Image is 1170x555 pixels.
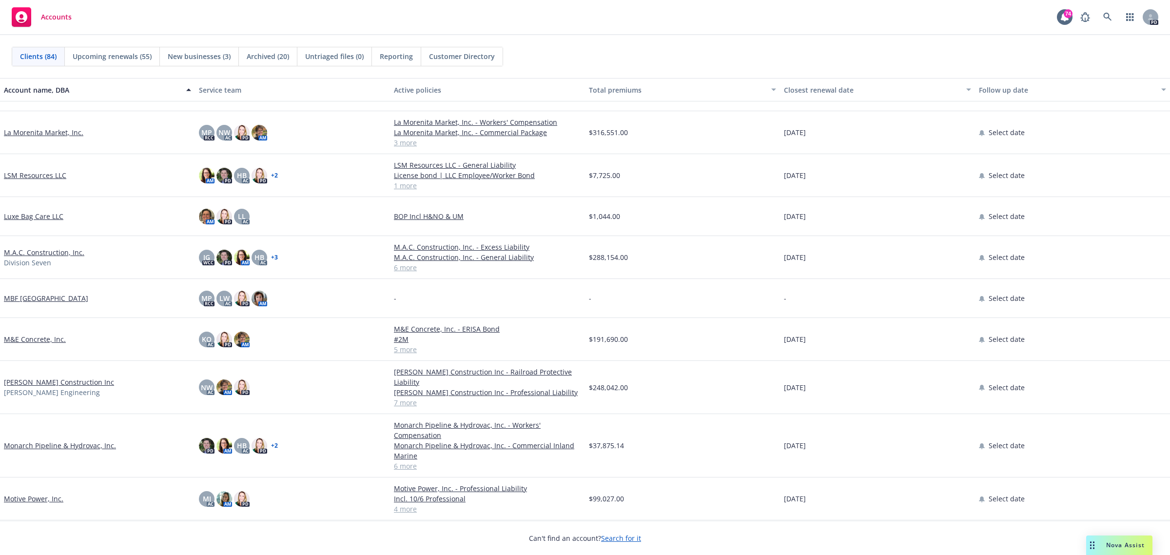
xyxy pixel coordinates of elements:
[4,440,116,451] a: Monarch Pipeline & Hydrovac, Inc.
[234,291,250,306] img: photo
[394,420,581,440] a: Monarch Pipeline & Hydrovac, Inc. - Workers' Compensation
[4,293,88,303] a: MBF [GEOGRAPHIC_DATA]
[394,324,581,334] a: M&E Concrete, Inc. - ERISA Bond
[202,334,212,344] span: KO
[394,85,581,95] div: Active policies
[1064,9,1072,18] div: 74
[219,293,230,303] span: LW
[4,387,100,397] span: [PERSON_NAME] Engineering
[41,13,72,21] span: Accounts
[73,51,152,61] span: Upcoming renewals (55)
[271,443,278,449] a: + 2
[4,247,84,258] a: M.A.C. Construction, Inc.
[979,85,1155,95] div: Follow up date
[390,78,585,101] button: Active policies
[780,78,975,101] button: Closest renewal date
[394,117,581,127] a: La Morenita Market, Inc. - Workers' Compensation
[254,252,264,262] span: HB
[394,262,581,273] a: 6 more
[218,127,230,138] span: NW
[168,51,231,61] span: New businesses (3)
[8,3,76,31] a: Accounts
[1086,535,1152,555] button: Nova Assist
[394,127,581,138] a: La Morenita Market, Inc. - Commercial Package
[216,332,232,347] img: photo
[394,397,581,408] a: 7 more
[4,334,66,344] a: M&E Concrete, Inc.
[394,160,581,170] a: LSM Resources LLC - General Liability
[234,125,250,140] img: photo
[394,483,581,494] a: Motive Power, Inc. - Professional Liability
[784,293,786,303] span: -
[784,127,806,138] span: [DATE]
[199,168,214,183] img: photo
[1120,7,1140,27] a: Switch app
[989,252,1025,262] span: Select date
[394,387,581,397] a: [PERSON_NAME] Construction Inc - Professional Liability
[589,494,624,504] span: $99,027.00
[394,180,581,191] a: 1 more
[589,334,628,344] span: $191,690.00
[394,344,581,355] a: 5 more
[1075,7,1095,27] a: Report a Bug
[589,440,624,451] span: $37,875.14
[195,78,390,101] button: Service team
[199,438,214,454] img: photo
[199,85,386,95] div: Service team
[216,168,232,183] img: photo
[234,379,250,395] img: photo
[989,334,1025,344] span: Select date
[234,250,250,265] img: photo
[394,334,581,344] a: #2M
[237,170,247,180] span: HB
[589,85,765,95] div: Total premiums
[4,127,83,138] a: La Morenita Market, Inc.
[4,85,180,95] div: Account name, DBA
[784,440,806,451] span: [DATE]
[394,211,581,221] a: BOP Incl H&NO & UM
[784,494,806,504] span: [DATE]
[975,78,1170,101] button: Follow up date
[247,51,289,61] span: Archived (20)
[784,382,806,393] span: [DATE]
[394,367,581,387] a: [PERSON_NAME] Construction Inc - Railroad Protective Liability
[203,252,210,262] span: JG
[589,293,591,303] span: -
[216,250,232,265] img: photo
[380,51,413,61] span: Reporting
[784,170,806,180] span: [DATE]
[252,291,267,306] img: photo
[589,211,620,221] span: $1,044.00
[20,51,57,61] span: Clients (84)
[585,78,780,101] button: Total premiums
[989,494,1025,504] span: Select date
[394,293,396,303] span: -
[589,382,628,393] span: $248,042.00
[305,51,364,61] span: Untriaged files (0)
[4,170,66,180] a: LSM Resources LLC
[1106,541,1145,549] span: Nova Assist
[784,252,806,262] span: [DATE]
[216,438,232,454] img: photo
[989,211,1025,221] span: Select date
[201,382,213,393] span: NW
[394,461,581,471] a: 6 more
[784,334,806,344] span: [DATE]
[989,382,1025,393] span: Select date
[216,379,232,395] img: photo
[529,533,641,543] span: Can't find an account?
[201,293,212,303] span: MP
[203,494,211,504] span: MJ
[784,211,806,221] span: [DATE]
[252,168,267,183] img: photo
[784,85,960,95] div: Closest renewal date
[989,127,1025,138] span: Select date
[989,170,1025,180] span: Select date
[252,125,267,140] img: photo
[394,252,581,262] a: M.A.C. Construction, Inc. - General Liability
[4,494,63,504] a: Motive Power, Inc.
